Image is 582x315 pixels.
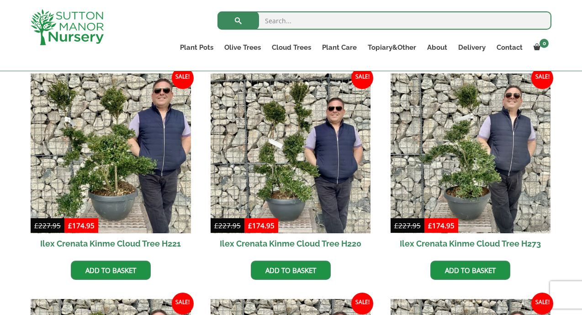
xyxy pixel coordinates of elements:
span: £ [68,221,72,230]
span: £ [248,221,252,230]
h2: Ilex Crenata Kinme Cloud Tree H221 [31,233,191,254]
bdi: 227.95 [34,221,61,230]
bdi: 227.95 [394,221,421,230]
a: 0 [528,41,551,54]
a: Add to basket: “Ilex Crenata Kinme Cloud Tree H221” [71,261,151,280]
a: Cloud Trees [266,41,317,54]
h2: Ilex Crenata Kinme Cloud Tree H273 [391,233,551,254]
bdi: 174.95 [248,221,275,230]
span: £ [394,221,398,230]
a: Sale! Ilex Crenata Kinme Cloud Tree H273 [391,73,551,254]
a: Add to basket: “Ilex Crenata Kinme Cloud Tree H220” [251,261,331,280]
img: logo [31,9,104,45]
span: £ [428,221,432,230]
img: Ilex Crenata Kinme Cloud Tree H221 [31,73,191,234]
span: Sale! [351,67,373,89]
a: Add to basket: “Ilex Crenata Kinme Cloud Tree H273” [430,261,510,280]
a: Plant Pots [175,41,219,54]
a: Sale! Ilex Crenata Kinme Cloud Tree H220 [211,73,371,254]
a: Topiary&Other [362,41,422,54]
a: Delivery [453,41,491,54]
bdi: 227.95 [214,221,241,230]
span: £ [214,221,218,230]
img: Ilex Crenata Kinme Cloud Tree H273 [391,73,551,234]
span: Sale! [351,293,373,315]
a: Olive Trees [219,41,266,54]
a: Plant Care [317,41,362,54]
input: Search... [217,11,551,30]
span: £ [34,221,38,230]
a: Sale! Ilex Crenata Kinme Cloud Tree H221 [31,73,191,254]
img: Ilex Crenata Kinme Cloud Tree H220 [211,73,371,234]
bdi: 174.95 [428,221,455,230]
span: Sale! [172,67,194,89]
h2: Ilex Crenata Kinme Cloud Tree H220 [211,233,371,254]
span: 0 [540,39,549,48]
span: Sale! [531,293,553,315]
bdi: 174.95 [68,221,95,230]
a: About [422,41,453,54]
span: Sale! [531,67,553,89]
span: Sale! [172,293,194,315]
a: Contact [491,41,528,54]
